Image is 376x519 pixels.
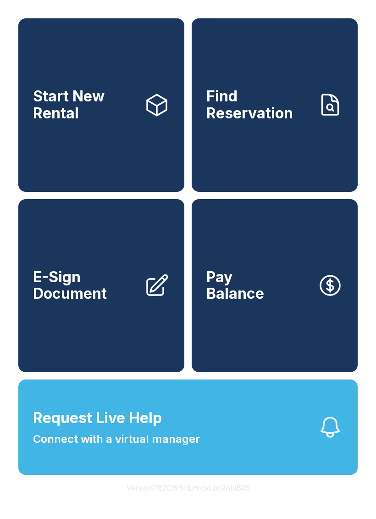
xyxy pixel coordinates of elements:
span: Find Reservation [206,88,310,122]
span: Connect with a virtual manager [33,431,200,447]
span: Request Live Help [33,407,162,429]
span: E-Sign Document [33,269,137,302]
span: Pay Balance [206,269,264,302]
button: VersionPE2CWShLHxwLdo7nhiB05 [119,475,257,501]
span: Start New Rental [33,88,137,122]
a: PayBalance [192,199,358,373]
button: Request Live HelpConnect with a virtual manager [18,379,358,475]
a: Start New Rental [18,18,184,192]
a: E-Sign Document [18,199,184,373]
a: Find Reservation [192,18,358,192]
